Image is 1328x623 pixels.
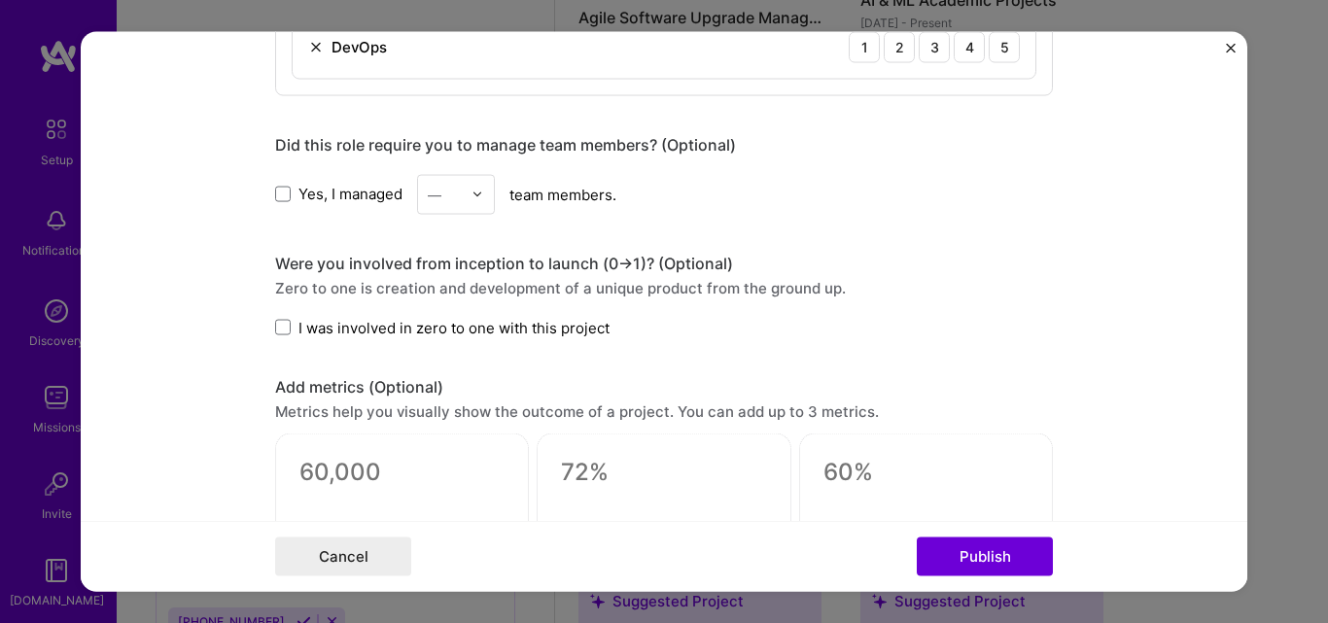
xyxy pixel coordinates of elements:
button: Close [1226,43,1236,63]
img: drop icon [472,189,483,200]
div: Did this role require you to manage team members? (Optional) [275,134,1053,155]
button: Cancel [275,537,411,576]
div: 4 [954,31,985,62]
div: 5 [989,31,1020,62]
button: Publish [917,537,1053,576]
span: I was involved in zero to one with this project [298,317,610,337]
div: Metrics help you visually show the outcome of a project. You can add up to 3 metrics. [275,401,1053,422]
div: team members. [275,174,1053,214]
div: DevOps [332,37,387,57]
span: Yes, I managed [298,184,402,204]
div: — [428,184,441,204]
div: Add metrics (Optional) [275,377,1053,398]
div: 2 [884,31,915,62]
div: Zero to one is creation and development of a unique product from the ground up. [275,277,1053,297]
div: Were you involved from inception to launch (0 -> 1)? (Optional) [275,253,1053,273]
img: Remove [308,39,324,54]
div: 1 [849,31,880,62]
div: 3 [919,31,950,62]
